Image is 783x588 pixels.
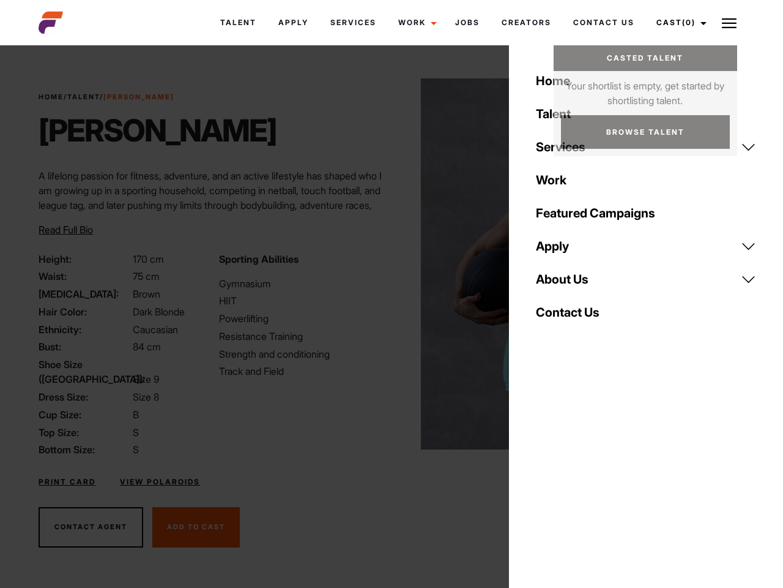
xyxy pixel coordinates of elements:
[39,477,95,488] a: Print Card
[529,64,763,97] a: Home
[39,10,63,35] img: cropped-aefm-brand-fav-22-square.png
[39,92,64,101] a: Home
[562,6,645,39] a: Contact Us
[219,293,384,308] li: HIIT
[554,45,737,71] a: Casted Talent
[39,304,130,319] span: Hair Color:
[133,373,159,385] span: Size 9
[39,357,130,386] span: Shoe Size ([GEOGRAPHIC_DATA]):
[39,168,384,227] p: A lifelong passion for fitness, adventure, and an active lifestyle has shaped who I am growing up...
[682,18,696,27] span: (0)
[645,6,714,39] a: Cast(0)
[39,112,276,149] h1: [PERSON_NAME]
[120,477,200,488] a: View Polaroids
[529,263,763,296] a: About Us
[39,269,130,284] span: Waist:
[133,288,160,300] span: Brown
[39,252,130,266] span: Height:
[722,16,737,31] img: Burger icon
[133,409,139,421] span: B
[152,507,240,548] button: Add To Cast
[133,253,164,265] span: 170 cm
[39,507,143,548] button: Contact Agent
[133,323,178,336] span: Caucasian
[39,287,130,301] span: [MEDICAL_DATA]:
[529,197,763,230] a: Featured Campaigns
[529,164,763,197] a: Work
[103,92,174,101] strong: [PERSON_NAME]
[39,425,130,440] span: Top Size:
[444,6,491,39] a: Jobs
[39,222,93,237] button: Read Full Bio
[209,6,267,39] a: Talent
[529,296,763,329] a: Contact Us
[529,97,763,130] a: Talent
[39,322,130,337] span: Ethnicity:
[133,391,159,403] span: Size 8
[319,6,387,39] a: Services
[133,270,160,282] span: 75 cm
[491,6,562,39] a: Creators
[39,92,174,102] span: / /
[219,347,384,361] li: Strength and conditioning
[133,426,139,439] span: S
[219,311,384,326] li: Powerlifting
[39,339,130,354] span: Bust:
[39,442,130,457] span: Bottom Size:
[39,224,93,236] span: Read Full Bio
[133,306,185,318] span: Dark Blonde
[219,253,299,265] strong: Sporting Abilities
[554,71,737,108] p: Your shortlist is empty, get started by shortlisting talent.
[167,522,225,531] span: Add To Cast
[39,407,130,422] span: Cup Size:
[219,329,384,344] li: Resistance Training
[67,92,100,101] a: Talent
[387,6,444,39] a: Work
[219,364,384,379] li: Track and Field
[39,390,130,404] span: Dress Size:
[133,443,139,456] span: S
[219,276,384,291] li: Gymnasium
[529,130,763,164] a: Services
[133,341,161,353] span: 84 cm
[267,6,319,39] a: Apply
[529,230,763,263] a: Apply
[561,115,730,149] a: Browse Talent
